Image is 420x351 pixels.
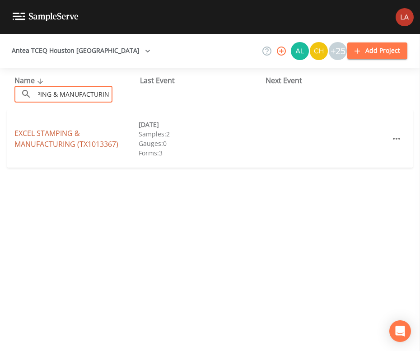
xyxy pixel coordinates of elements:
button: Antea TCEQ Houston [GEOGRAPHIC_DATA] [8,42,154,59]
img: c74b8b8b1c7a9d34f67c5e0ca157ed15 [310,42,328,60]
div: Samples: 2 [139,129,263,139]
div: Next Event [266,75,391,86]
img: 30a13df2a12044f58df5f6b7fda61338 [291,42,309,60]
div: Charles Medina [309,42,328,60]
div: Forms: 3 [139,148,263,158]
button: Add Project [347,42,407,59]
div: Alaina Hahn [290,42,309,60]
img: logo [13,13,79,21]
div: Open Intercom Messenger [389,320,411,342]
a: EXCEL STAMPING & MANUFACTURING (TX1013367) [14,128,118,149]
span: Name [14,75,46,85]
img: cf6e799eed601856facf0d2563d1856d [396,8,414,26]
div: +25 [329,42,347,60]
div: Gauges: 0 [139,139,263,148]
div: [DATE] [139,120,263,129]
input: Search Projects [35,86,112,103]
div: Last Event [140,75,266,86]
